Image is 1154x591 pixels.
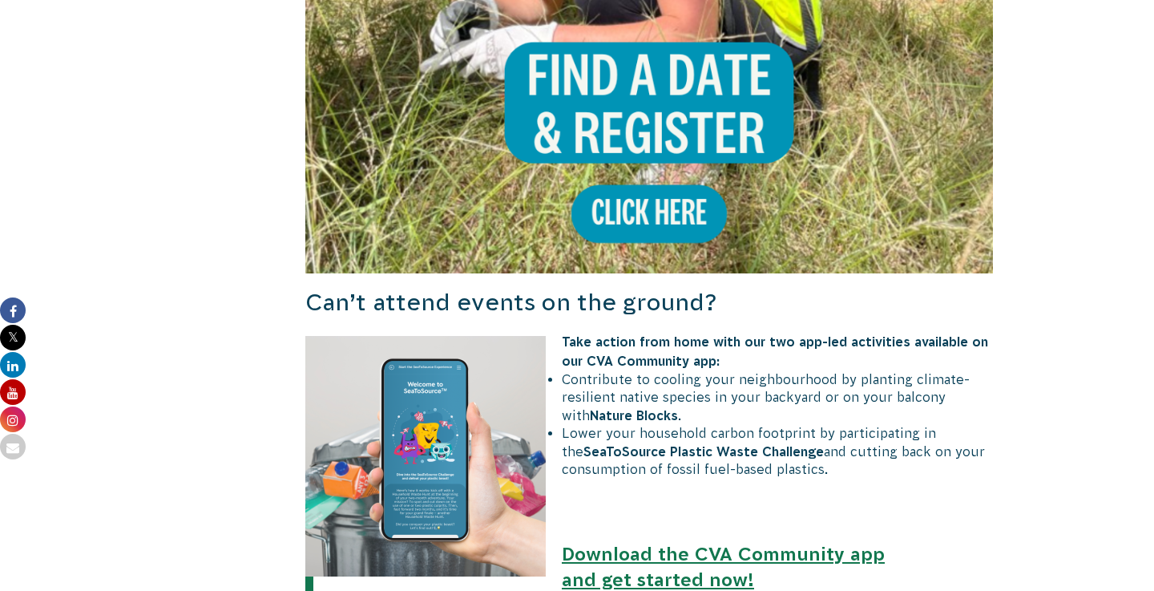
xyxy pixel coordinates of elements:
[321,424,993,478] li: Lower your household carbon footprint by participating in the and cutting back on your consumptio...
[590,408,678,423] strong: Nature Blocks
[562,334,988,368] strong: Take action from home with our two app-led activities available on our CVA Community app:
[321,370,993,424] li: Contribute to cooling your neighbourhood by planting climate-resilient native species in your bac...
[583,444,824,459] strong: SeaToSource Plastic Waste Challenge
[305,286,993,319] h3: Can’t attend events on the ground?
[562,544,885,590] a: Download the CVA Community app and get started now!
